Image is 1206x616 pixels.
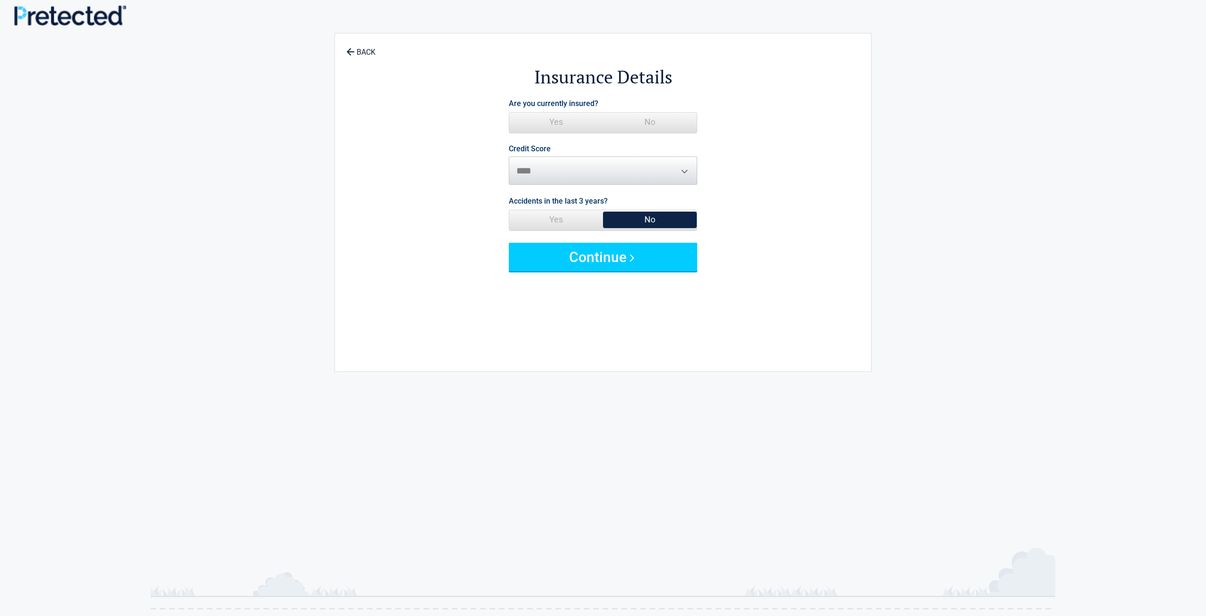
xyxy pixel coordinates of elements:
label: Are you currently insured? [509,97,598,110]
img: Main Logo [14,5,126,25]
span: Yes [509,210,603,229]
button: Continue [509,243,697,271]
h2: Insurance Details [387,65,819,89]
label: Accidents in the last 3 years? [509,195,608,207]
span: No [603,113,697,131]
a: BACK [344,40,377,56]
label: Credit Score [509,145,551,153]
span: No [603,210,697,229]
span: Yes [509,113,603,131]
